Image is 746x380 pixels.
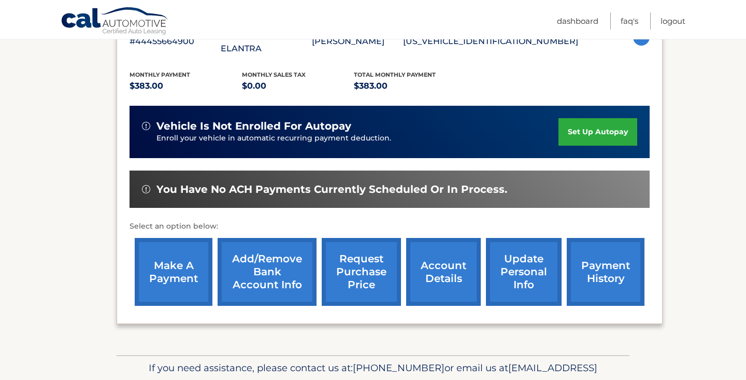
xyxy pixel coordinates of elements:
a: account details [406,238,481,306]
a: payment history [567,238,644,306]
span: [PHONE_NUMBER] [353,362,444,374]
a: make a payment [135,238,212,306]
span: Monthly Payment [130,71,190,78]
a: update personal info [486,238,562,306]
p: Enroll your vehicle in automatic recurring payment deduction. [156,133,558,144]
span: Total Monthly Payment [354,71,436,78]
p: $383.00 [130,79,242,93]
p: Select an option below: [130,220,650,233]
p: $383.00 [354,79,466,93]
a: Cal Automotive [61,7,169,37]
img: alert-white.svg [142,122,150,130]
a: Dashboard [557,12,598,30]
a: Logout [661,12,685,30]
a: set up autopay [558,118,637,146]
p: [US_VEHICLE_IDENTIFICATION_NUMBER] [403,34,578,49]
span: Monthly sales Tax [242,71,306,78]
p: [PERSON_NAME] [312,34,403,49]
a: FAQ's [621,12,638,30]
span: You have no ACH payments currently scheduled or in process. [156,183,507,196]
p: #44455664900 [130,34,221,49]
span: vehicle is not enrolled for autopay [156,120,351,133]
p: $0.00 [242,79,354,93]
a: request purchase price [322,238,401,306]
a: Add/Remove bank account info [218,238,317,306]
p: 2024 Hyundai ELANTRA [221,27,312,56]
img: alert-white.svg [142,185,150,193]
